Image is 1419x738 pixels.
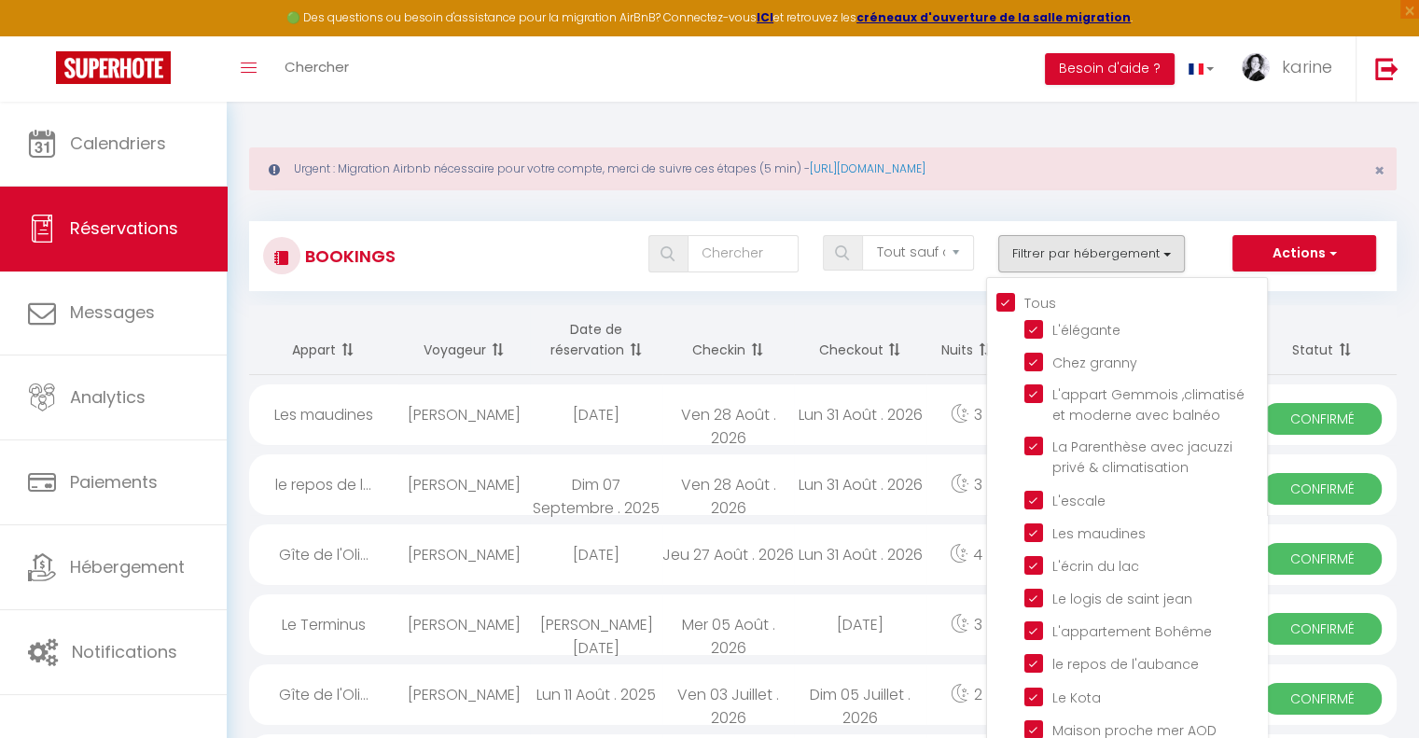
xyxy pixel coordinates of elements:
span: Analytics [70,385,146,409]
img: logout [1375,57,1398,80]
button: Close [1374,162,1384,179]
span: Le Kota [1052,689,1101,707]
span: × [1374,159,1384,182]
a: créneaux d'ouverture de la salle migration [856,9,1131,25]
th: Sort by status [1247,305,1397,375]
span: L'appart Gemmois ,climatisé et moderne avec balnéo [1052,385,1245,425]
span: Réservations [70,216,178,240]
div: Urgent : Migration Airbnb nécessaire pour votre compte, merci de suivre ces étapes (5 min) - [249,147,1397,190]
button: Besoin d'aide ? [1045,53,1175,85]
a: ICI [757,9,773,25]
button: Filtrer par hébergement [998,235,1185,272]
th: Sort by checkin [662,305,794,375]
button: Ouvrir le widget de chat LiveChat [15,7,71,63]
input: Chercher [688,235,799,272]
th: Sort by rentals [249,305,398,375]
th: Sort by checkout [794,305,925,375]
a: [URL][DOMAIN_NAME] [810,160,925,176]
th: Sort by nights [926,305,1007,375]
a: ... karine [1228,36,1356,102]
span: Messages [70,300,155,324]
span: Hébergement [70,555,185,578]
img: Super Booking [56,51,171,84]
h3: Bookings [300,235,396,277]
a: Chercher [271,36,363,102]
span: La Parenthèse avec jacuzzi privé & climatisation [1052,438,1232,477]
span: Les maudines [1052,524,1146,543]
button: Actions [1232,235,1376,272]
img: ... [1242,53,1270,81]
span: Calendriers [70,132,166,155]
span: Notifications [72,640,177,663]
span: Paiements [70,470,158,494]
th: Sort by guest [398,305,530,375]
span: karine [1282,55,1332,78]
span: Chercher [285,57,349,77]
span: L'écrin du lac [1052,557,1139,576]
th: Sort by booking date [530,305,661,375]
span: L'escale [1052,492,1106,510]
